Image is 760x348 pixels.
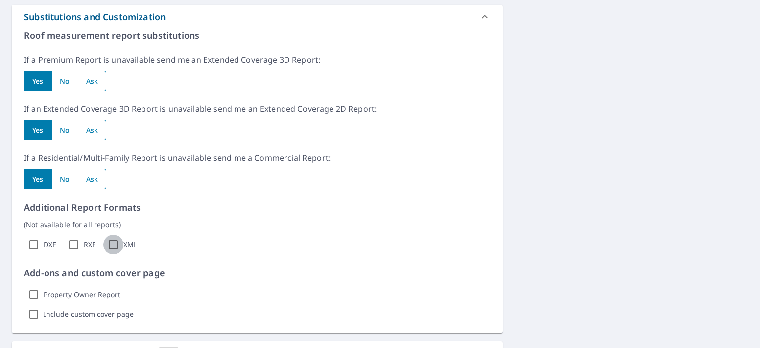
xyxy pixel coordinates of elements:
[84,240,95,249] label: RXF
[12,5,503,29] div: Substitutions and Customization
[44,310,134,319] label: Include custom cover page
[24,219,491,230] p: (Not available for all reports)
[44,290,120,299] label: Property Owner Report
[24,103,491,115] p: If an Extended Coverage 3D Report is unavailable send me an Extended Coverage 2D Report:
[24,10,166,24] div: Substitutions and Customization
[24,201,491,214] p: Additional Report Formats
[24,29,491,42] p: Roof measurement report substitutions
[24,54,491,66] p: If a Premium Report is unavailable send me an Extended Coverage 3D Report:
[24,266,491,280] p: Add-ons and custom cover page
[44,240,56,249] label: DXF
[24,152,491,164] p: If a Residential/Multi-Family Report is unavailable send me a Commercial Report:
[123,240,137,249] label: XML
